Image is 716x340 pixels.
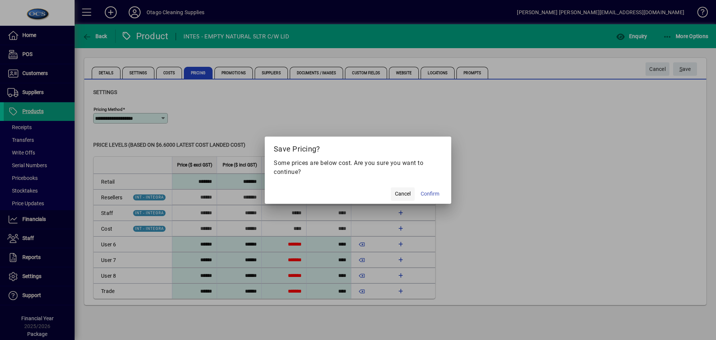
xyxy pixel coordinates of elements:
button: Cancel [391,187,415,201]
p: Some prices are below cost. Are you sure you want to continue? [274,159,442,177]
span: Confirm [421,190,439,198]
h2: Save Pricing? [265,137,451,158]
button: Confirm [418,187,442,201]
span: Cancel [395,190,411,198]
